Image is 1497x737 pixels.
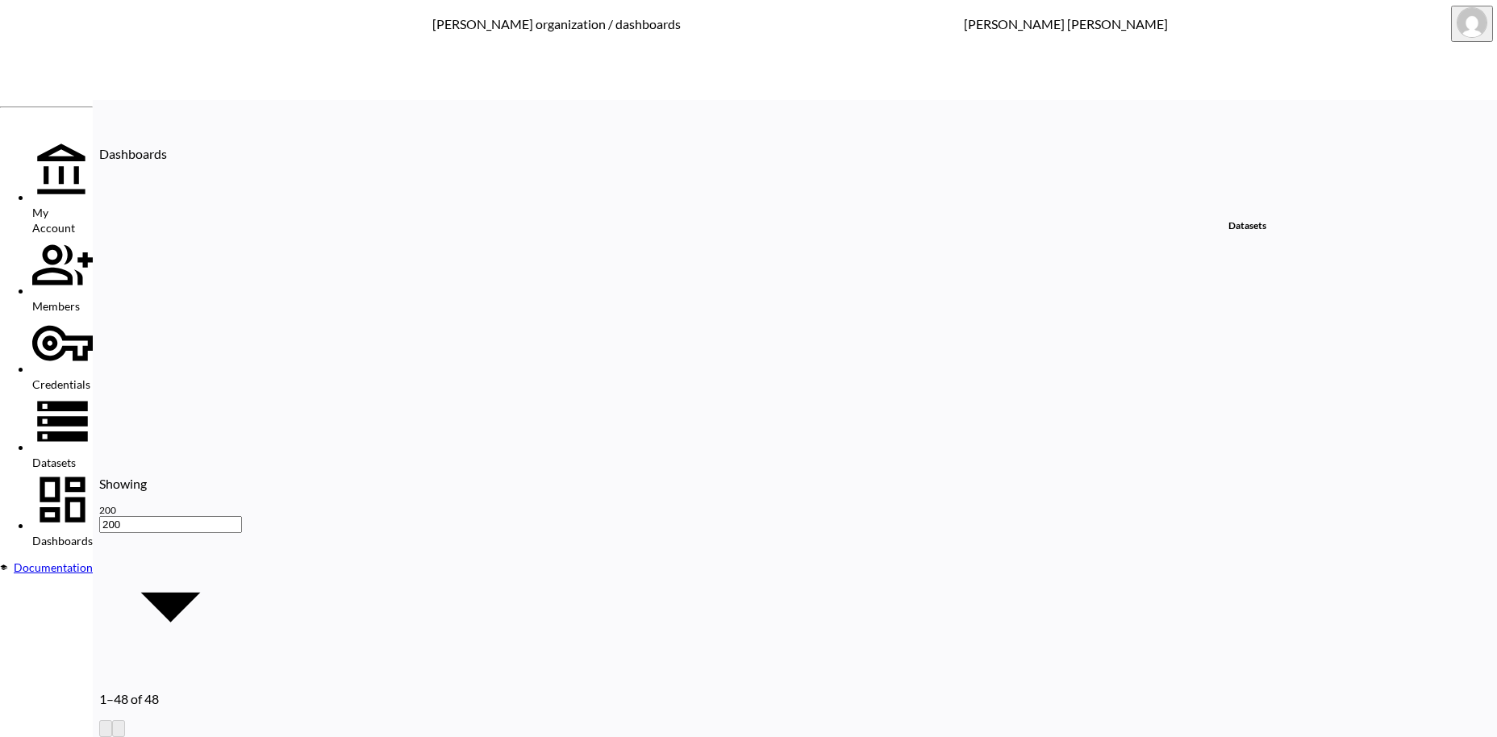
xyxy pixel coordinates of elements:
[99,504,242,516] div: 200
[14,560,93,574] span: Documentation
[32,141,93,235] div: My Account
[32,313,93,391] div: Credentials
[32,456,76,469] span: Datasets
[20,4,113,40] img: bipeye-logo
[32,235,93,313] div: Members
[32,299,80,313] span: Members
[432,16,681,31] div: [PERSON_NAME] organization / dashboards
[32,206,75,235] span: My Account
[32,534,93,548] span: Dashboards
[1457,8,1487,37] img: 7151a5340a926b4f92da4ffde41f27b4
[964,16,1168,31] div: [PERSON_NAME] [PERSON_NAME]
[99,476,242,491] p: Showing
[32,391,93,469] div: Datasets
[99,720,112,737] button: Go to previous page
[99,691,242,706] p: 1–48 of 48
[112,720,125,737] button: Go to next page
[1451,6,1493,42] button: ana@swap-commerce.com
[32,469,93,548] div: Dashboards
[32,377,90,391] span: Credentials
